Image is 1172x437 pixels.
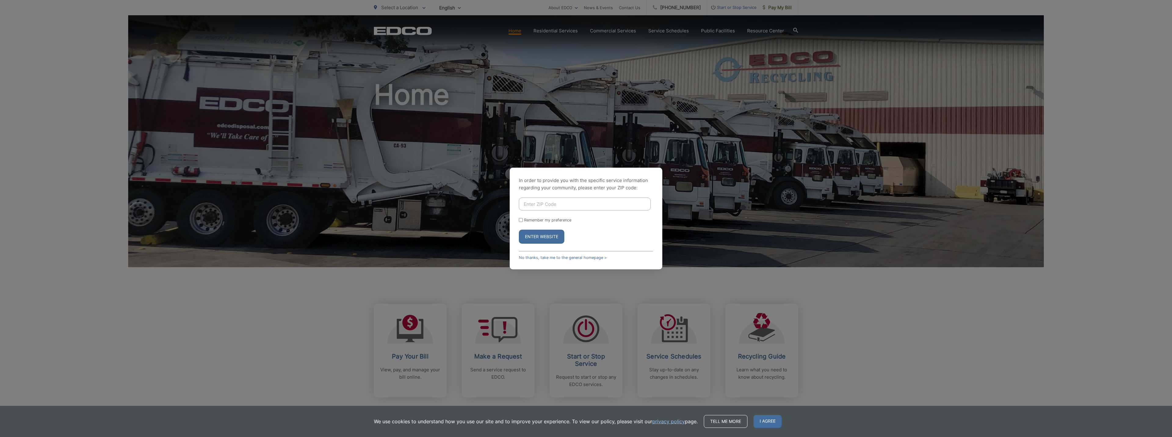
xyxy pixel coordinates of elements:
[374,418,698,425] p: We use cookies to understand how you use our site and to improve your experience. To view our pol...
[519,198,651,210] input: Enter ZIP Code
[524,218,571,222] label: Remember my preference
[519,255,607,260] a: No thanks, take me to the general homepage >
[519,230,564,244] button: Enter Website
[519,177,653,191] p: In order to provide you with the specific service information regarding your community, please en...
[754,415,782,428] span: I agree
[704,415,747,428] a: Tell me more
[652,418,685,425] a: privacy policy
